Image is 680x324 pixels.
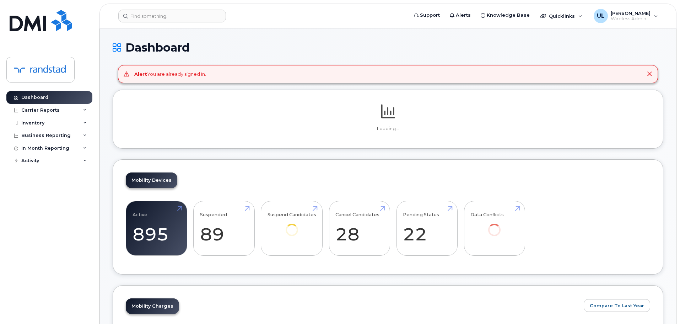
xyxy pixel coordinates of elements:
a: Pending Status 22 [403,205,451,252]
h1: Dashboard [113,41,663,54]
a: Suspend Candidates [268,205,316,246]
p: Loading... [126,126,650,132]
a: Cancel Candidates 28 [335,205,383,252]
a: Mobility Devices [126,172,177,188]
a: Mobility Charges [126,298,179,314]
button: Compare To Last Year [584,299,650,312]
strong: Alert [134,71,147,77]
div: You are already signed in. [134,71,206,78]
a: Suspended 89 [200,205,248,252]
span: Compare To Last Year [590,302,644,309]
a: Active 895 [133,205,180,252]
a: Data Conflicts [470,205,518,246]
